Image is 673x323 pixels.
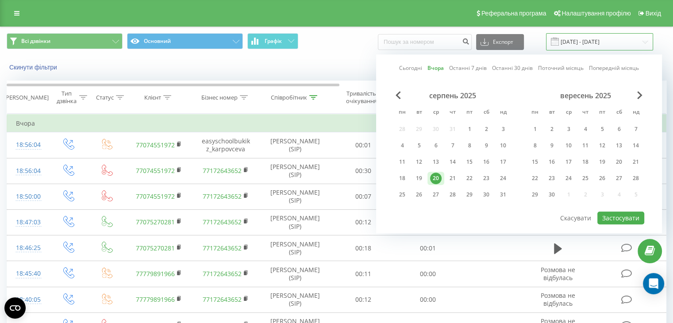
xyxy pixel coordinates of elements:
div: 6 [613,123,625,135]
div: 10 [563,140,574,151]
div: Співробітник [271,94,307,101]
div: 8 [529,140,541,151]
div: Тип дзвінка [56,90,77,105]
td: 00:01 [331,132,396,158]
div: пт 22 серп 2025 р. [461,172,478,185]
td: 00:12 [331,209,396,235]
a: 77075270281 [136,244,175,252]
div: 20 [430,173,442,184]
a: 77172643652 [203,192,242,200]
div: пн 18 серп 2025 р. [394,172,411,185]
div: 23 [481,173,492,184]
div: пн 29 вер 2025 р. [527,188,543,201]
div: чт 7 серп 2025 р. [444,139,461,152]
div: вт 26 серп 2025 р. [411,188,427,201]
div: 4 [580,123,591,135]
div: вт 12 серп 2025 р. [411,155,427,169]
div: пт 29 серп 2025 р. [461,188,478,201]
div: 18:50:00 [16,188,39,205]
abbr: вівторок [412,106,426,119]
abbr: неділя [496,106,510,119]
div: пт 19 вер 2025 р. [594,155,611,169]
div: чт 11 вер 2025 р. [577,139,594,152]
div: 16 [546,156,558,168]
td: Вчора [7,115,666,132]
div: 13 [613,140,625,151]
div: чт 21 серп 2025 р. [444,172,461,185]
button: Всі дзвінки [7,33,123,49]
span: Next Month [637,91,642,99]
div: сб 13 вер 2025 р. [611,139,627,152]
td: 00:12 [331,287,396,312]
div: 4 [396,140,408,151]
div: 7 [630,123,642,135]
div: 3 [563,123,574,135]
a: Вчора [427,64,444,73]
div: 31 [497,189,509,200]
button: Графік [247,33,298,49]
div: 1 [464,123,475,135]
div: 17 [497,156,509,168]
div: 24 [497,173,509,184]
div: 2 [481,123,492,135]
div: ср 6 серп 2025 р. [427,139,444,152]
div: ср 10 вер 2025 р. [560,139,577,152]
span: Вихід [646,10,661,17]
div: 16 [481,156,492,168]
div: 23 [546,173,558,184]
div: 6 [430,140,442,151]
div: 29 [464,189,475,200]
div: 18:40:05 [16,291,39,308]
td: 00:00 [396,261,460,287]
div: ср 20 серп 2025 р. [427,172,444,185]
div: 18:45:40 [16,265,39,282]
button: Open CMP widget [4,297,26,319]
div: нд 17 серп 2025 р. [495,155,511,169]
div: 21 [447,173,458,184]
abbr: четвер [579,106,592,119]
div: [PERSON_NAME] [4,94,49,101]
div: Бізнес номер [201,94,238,101]
div: 3 [497,123,509,135]
div: сб 23 серп 2025 р. [478,172,495,185]
div: 9 [546,140,558,151]
div: 1 [529,123,541,135]
div: ср 13 серп 2025 р. [427,155,444,169]
div: пн 25 серп 2025 р. [394,188,411,201]
div: пт 1 серп 2025 р. [461,123,478,136]
div: вересень 2025 [527,91,644,100]
a: 77172643652 [203,295,242,304]
a: 77172643652 [203,218,242,226]
abbr: четвер [446,106,459,119]
div: чт 18 вер 2025 р. [577,155,594,169]
div: ср 3 вер 2025 р. [560,123,577,136]
button: Експорт [476,34,524,50]
div: 27 [613,173,625,184]
div: 19 [413,173,425,184]
div: вт 2 вер 2025 р. [543,123,560,136]
div: 18:47:03 [16,214,39,231]
button: Застосувати [597,211,644,224]
a: 77172643652 [203,166,242,175]
button: Скинути фільтри [7,63,62,71]
div: 14 [447,156,458,168]
div: 22 [529,173,541,184]
div: 24 [563,173,574,184]
span: Previous Month [396,91,401,99]
div: пт 12 вер 2025 р. [594,139,611,152]
a: 77074551972 [136,192,175,200]
div: нд 24 серп 2025 р. [495,172,511,185]
div: 15 [529,156,541,168]
div: 21 [630,156,642,168]
span: Налаштування профілю [561,10,631,17]
div: 26 [596,173,608,184]
div: 18:56:04 [16,136,39,154]
abbr: понеділок [528,106,542,119]
div: сб 30 серп 2025 р. [478,188,495,201]
a: 77779891966 [136,269,175,278]
div: пн 15 вер 2025 р. [527,155,543,169]
div: 10 [497,140,509,151]
td: 00:00 [396,287,460,312]
div: сб 2 серп 2025 р. [478,123,495,136]
div: 12 [413,156,425,168]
